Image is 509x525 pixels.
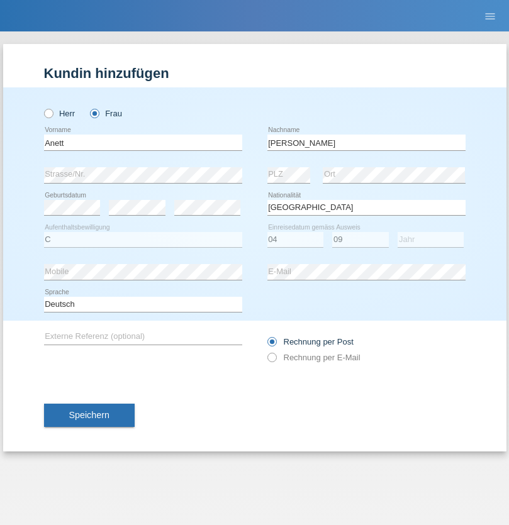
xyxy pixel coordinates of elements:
span: Speichern [69,410,109,420]
i: menu [484,10,496,23]
h1: Kundin hinzufügen [44,65,466,81]
label: Herr [44,109,76,118]
input: Frau [90,109,98,117]
label: Rechnung per Post [267,337,354,346]
button: Speichern [44,404,135,428]
a: menu [478,12,503,19]
input: Rechnung per E-Mail [267,353,276,368]
label: Frau [90,109,122,118]
input: Rechnung per Post [267,337,276,353]
input: Herr [44,109,52,117]
label: Rechnung per E-Mail [267,353,361,362]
